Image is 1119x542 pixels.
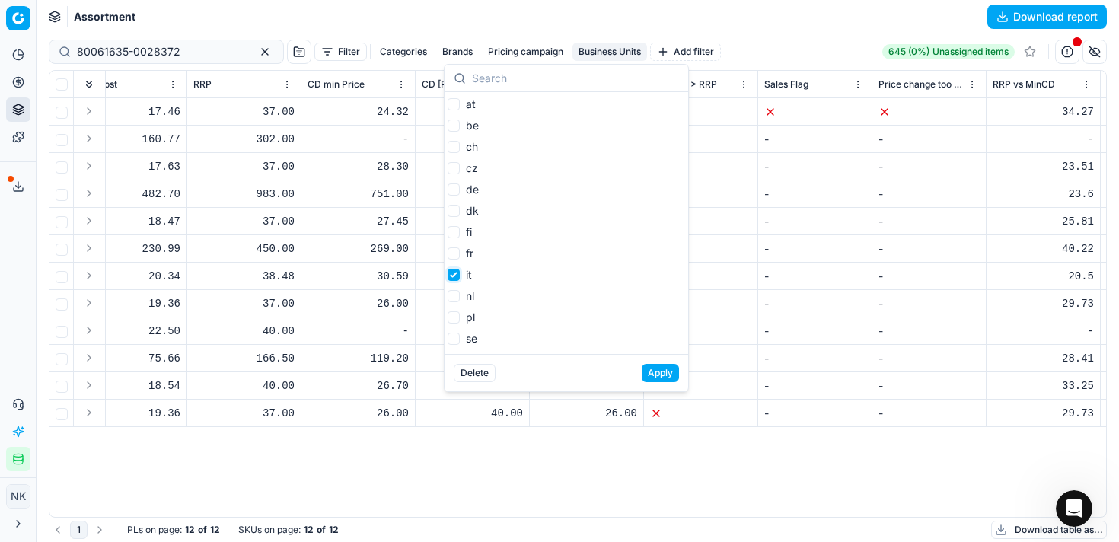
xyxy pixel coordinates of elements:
div: - [993,132,1094,147]
input: at [448,98,460,110]
span: de [466,183,479,196]
div: 166.50 [193,351,295,366]
div: - [422,132,523,147]
span: CD [PERSON_NAME] [422,78,508,91]
div: 23.51 [993,159,1094,174]
input: nl [448,290,460,302]
input: de [448,183,460,196]
div: 37.00 [193,159,295,174]
strong: 12 [210,524,220,536]
strong: 12 [329,524,339,536]
div: 40.00 [193,378,295,394]
div: 40.22 [993,241,1094,257]
div: 17.46 [79,104,180,120]
td: - [872,317,987,345]
div: 20.34 [79,269,180,284]
button: Expand [80,403,98,422]
input: fi [448,226,460,238]
div: 36.45 [422,104,523,120]
button: Expand [80,184,98,202]
td: - [758,317,872,345]
div: 26.00 [536,406,637,421]
div: 37.00 [193,214,295,229]
button: Expand [80,239,98,257]
td: - [758,372,872,400]
button: Expand [80,376,98,394]
div: 40.00 [193,324,295,339]
div: 28.41 [993,351,1094,366]
span: PLs on page : [127,524,182,536]
button: Download report [987,5,1107,29]
span: cz [466,161,478,174]
div: 24.32 [308,104,409,120]
div: - [308,324,409,339]
div: 28.30 [308,159,409,174]
button: Expand [80,266,98,285]
div: 41.00 [422,378,523,394]
span: ch [466,140,478,153]
td: - [872,180,987,208]
button: 1 [70,521,88,539]
span: dk [466,204,479,217]
td: - [872,235,987,263]
input: cz [448,162,460,174]
span: RRP [193,78,212,91]
div: 450.00 [193,241,295,257]
span: pl [466,311,475,324]
button: Apply [642,364,679,382]
td: - [758,235,872,263]
strong: 12 [304,524,314,536]
span: RRP vs MinCD [993,78,1055,91]
button: NK [6,484,30,509]
span: fi [466,225,472,238]
button: Business Units [572,43,647,61]
nav: breadcrumb [74,9,135,24]
input: pl [448,311,460,324]
div: 33.25 [993,378,1094,394]
div: 22.50 [79,324,180,339]
div: 29.73 [993,406,1094,421]
button: Expand [80,212,98,230]
td: - [758,126,872,153]
span: be [466,119,479,132]
td: - [758,290,872,317]
div: 455.00 [422,241,523,257]
td: - [758,263,872,290]
div: 983.00 [193,187,295,202]
td: - [872,345,987,372]
td: - [872,290,987,317]
div: 18.54 [79,378,180,394]
input: fr [448,247,460,260]
div: 40.00 [422,406,523,421]
div: 19.36 [79,406,180,421]
input: ch [448,141,460,153]
button: Delete [454,364,496,382]
div: 26.00 [308,406,409,421]
div: 38.48 [193,269,295,284]
td: - [758,208,872,235]
div: 20.5 [993,269,1094,284]
div: 37.00 [193,104,295,120]
div: 482.70 [79,187,180,202]
div: 18.47 [79,214,180,229]
button: Expand [80,102,98,120]
span: nl [466,289,474,302]
input: Search [472,71,679,86]
span: se [466,332,477,345]
div: 23.6 [993,187,1094,202]
td: - [872,126,987,153]
strong: of [198,524,207,536]
div: 849.00 [422,187,523,202]
input: Search by SKU or title [77,44,244,59]
span: Price change too high [878,78,964,91]
div: 37.00 [193,296,295,311]
input: dk [448,205,460,217]
div: 38.00 [422,214,523,229]
button: Categories [374,43,433,61]
span: at [466,97,476,110]
div: 269.00 [308,241,409,257]
button: Download table as... [991,521,1107,539]
span: Assortment [74,9,135,24]
div: 119.20 [308,351,409,366]
input: se [448,333,460,345]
